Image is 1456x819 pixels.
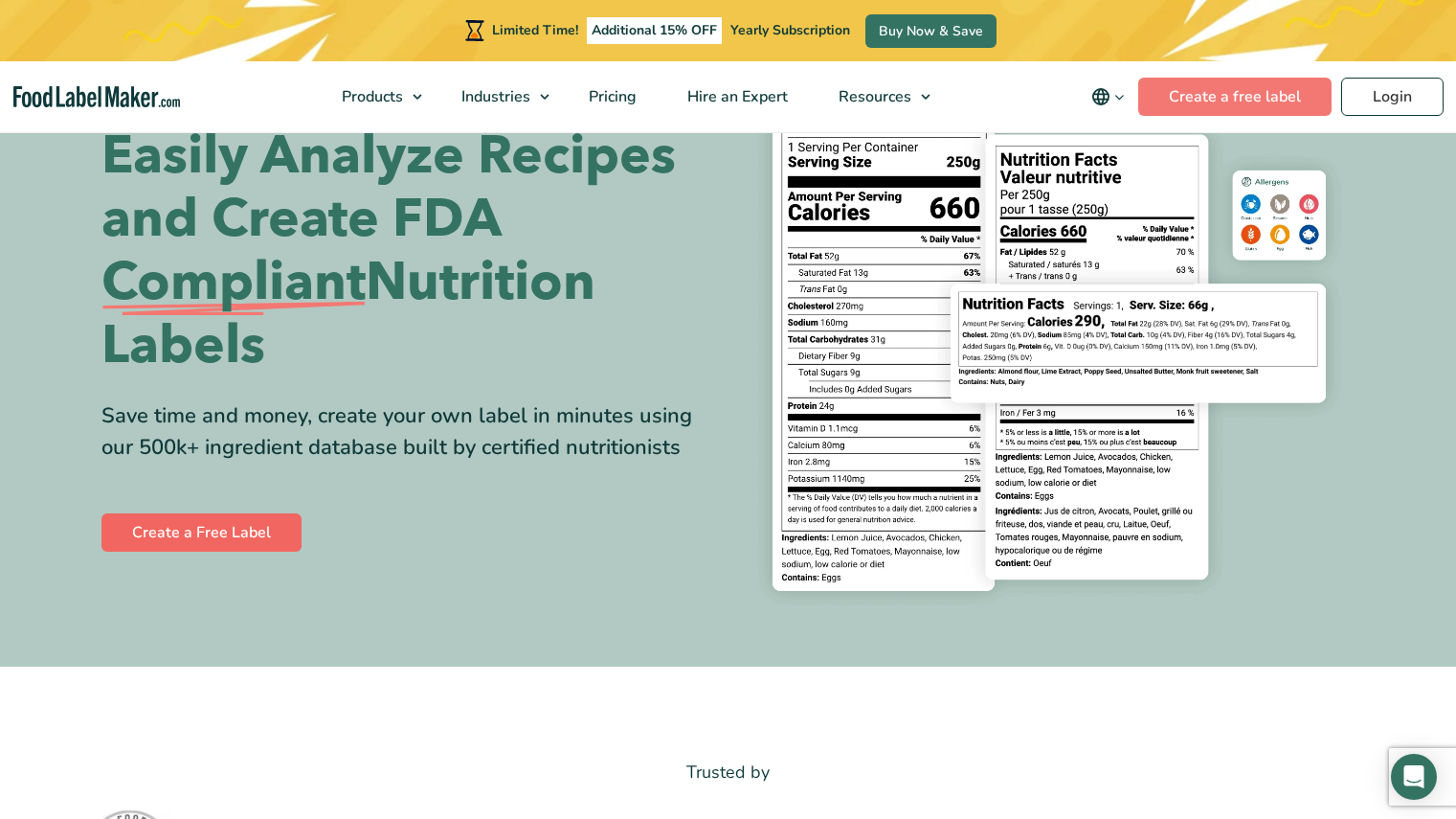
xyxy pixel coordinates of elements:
span: Products [336,86,405,107]
div: Save time and money, create your own label in minutes using our 500k+ ingredient database built b... [101,400,714,464]
a: Create a Free Label [101,513,302,552]
a: Buy Now & Save [865,14,997,48]
h1: Easily Analyze Recipes and Create FDA Nutrition Labels [101,125,714,377]
span: Yearly Subscription [730,21,850,39]
a: Industries [437,61,559,132]
a: Products [317,61,432,132]
span: Pricing [583,86,638,107]
a: Resources [814,61,940,132]
span: Additional 15% OFF [587,17,722,44]
span: Hire an Expert [682,86,790,107]
span: Industries [456,86,532,107]
span: Limited Time! [492,21,578,39]
a: Pricing [564,61,658,132]
span: Compliant [101,251,366,314]
p: Trusted by [101,759,1355,786]
div: Open Intercom Messenger [1391,754,1437,800]
a: Login [1341,78,1444,116]
a: Create a free label [1138,78,1332,116]
a: Hire an Expert [662,61,809,132]
span: Resources [833,86,913,107]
